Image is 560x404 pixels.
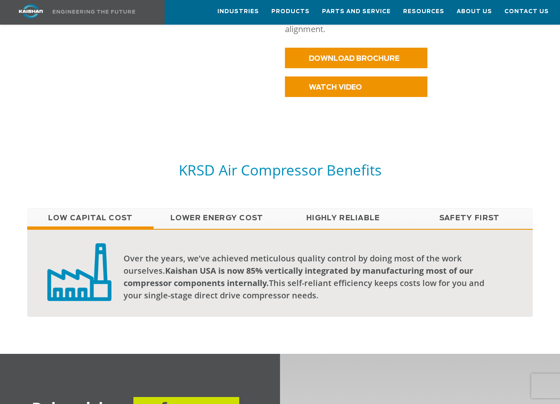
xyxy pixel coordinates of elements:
span: Resources [403,7,444,16]
div: Over the years, we’ve achieved meticulous quality control by doing most of the work ourselves. Th... [124,252,490,302]
a: DOWNLOAD BROCHURE [285,48,427,68]
span: DOWNLOAD BROCHURE [309,55,399,62]
div: Low Capital Cost [27,229,532,317]
span: WATCH VIDEO [309,84,362,91]
h5: KRSD Air Compressor Benefits [27,161,532,179]
img: low capital investment badge [47,242,112,301]
span: Industries [217,7,259,16]
a: About Us [457,0,492,23]
b: Kaishan USA is now 85% vertically integrated by manufacturing most of our compressor components i... [124,265,473,289]
span: Parts and Service [322,7,391,16]
a: Low Capital Cost [27,208,154,229]
a: Contact Us [504,0,549,23]
span: About Us [457,7,492,16]
span: Contact Us [504,7,549,16]
a: WATCH VIDEO [285,76,427,97]
img: Engineering the future [53,10,135,14]
a: Lower Energy Cost [154,208,280,229]
span: Products [271,7,310,16]
a: Resources [403,0,444,23]
a: Industries [217,0,259,23]
a: Highly Reliable [280,208,406,229]
a: Parts and Service [322,0,391,23]
a: Safety First [406,208,533,229]
a: Products [271,0,310,23]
